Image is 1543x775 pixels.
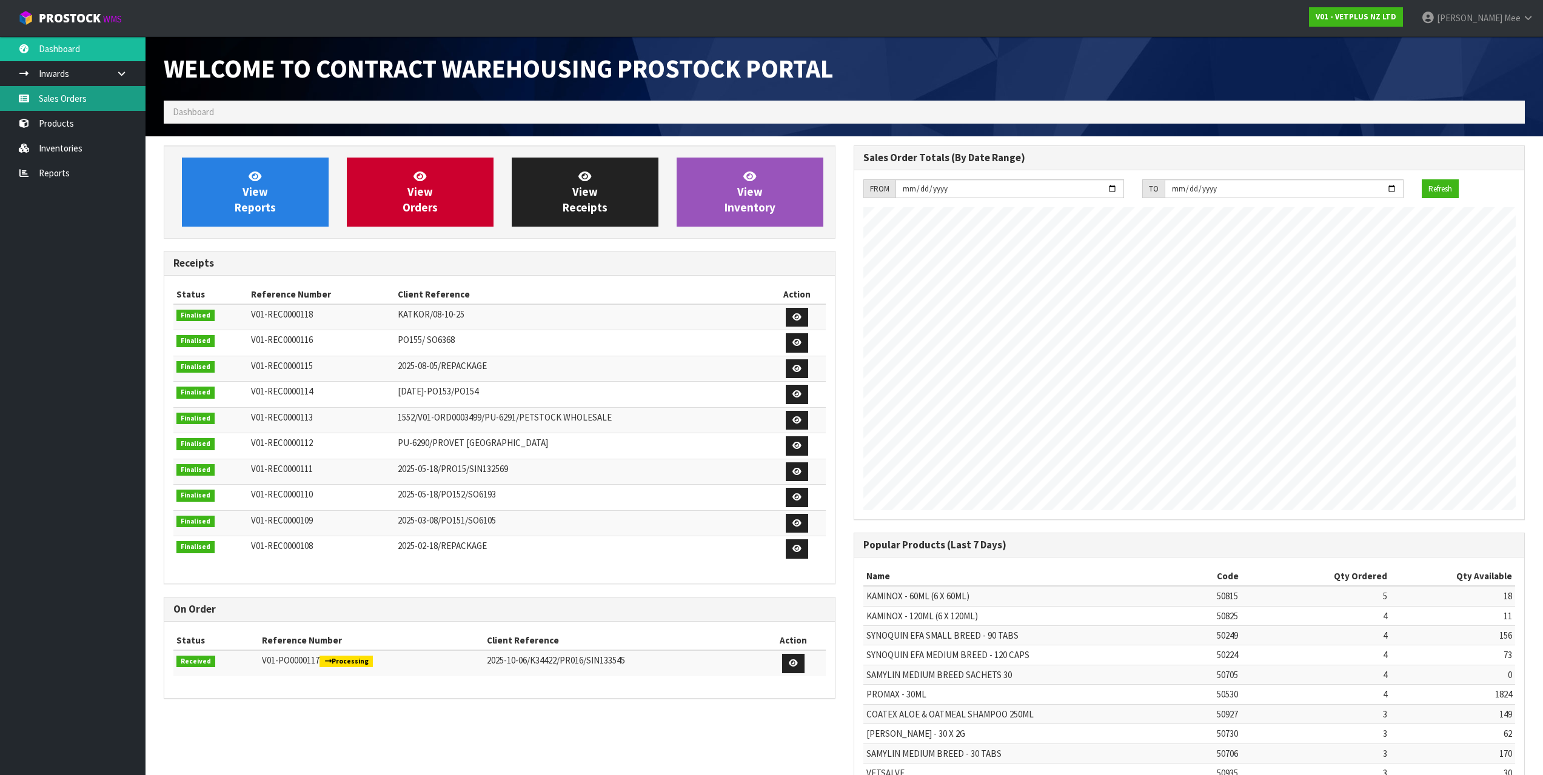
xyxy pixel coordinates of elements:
[1390,606,1515,625] td: 11
[251,411,313,423] span: V01-REC0000113
[347,158,494,227] a: ViewOrders
[176,490,215,502] span: Finalised
[182,158,329,227] a: ViewReports
[1270,645,1390,665] td: 4
[18,10,33,25] img: cube-alt.png
[176,464,215,476] span: Finalised
[1390,645,1515,665] td: 73
[1390,567,1515,586] th: Qty Available
[1270,724,1390,743] td: 3
[1214,586,1270,606] td: 50815
[251,540,313,551] span: V01-REC0000108
[173,631,259,650] th: Status
[398,308,464,320] span: KATKOR/08-10-25
[863,665,1214,684] td: SAMYLIN MEDIUM BREED SACHETS 30
[103,13,122,25] small: WMS
[863,539,1516,551] h3: Popular Products (Last 7 Days)
[398,411,612,423] span: 1552/V01-ORD0003499/PU-6291/PETSTOCK WHOLESALE
[398,437,548,448] span: PU-6290/PROVET [GEOGRAPHIC_DATA]
[677,158,823,227] a: ViewInventory
[1214,685,1270,704] td: 50530
[251,437,313,448] span: V01-REC0000112
[176,361,215,373] span: Finalised
[251,385,313,397] span: V01-REC0000114
[484,650,761,676] td: 2025-10-06/K34422/PR016/SIN133545
[863,685,1214,704] td: PROMAX - 30ML
[173,106,214,118] span: Dashboard
[398,540,487,551] span: 2025-02-18/REPACKAGE
[1390,743,1515,763] td: 170
[248,285,394,304] th: Reference Number
[512,158,658,227] a: ViewReceipts
[863,152,1516,164] h3: Sales Order Totals (By Date Range)
[251,360,313,371] span: V01-REC0000115
[863,606,1214,625] td: KAMINOX - 120ML (6 X 120ML)
[863,704,1214,723] td: COATEX ALOE & OATMEAL SHAMPOO 250ML
[863,179,895,199] div: FROM
[1390,586,1515,606] td: 18
[259,650,483,676] td: V01-PO0000117
[1270,586,1390,606] td: 5
[484,631,761,650] th: Client Reference
[176,335,215,347] span: Finalised
[1214,743,1270,763] td: 50706
[1437,12,1502,24] span: [PERSON_NAME]
[863,625,1214,645] td: SYNOQUIN EFA SMALL BREED - 90 TABS
[164,52,834,85] span: Welcome to Contract Warehousing ProStock Portal
[1270,665,1390,684] td: 4
[1270,704,1390,723] td: 3
[176,656,215,668] span: Received
[176,438,215,450] span: Finalised
[1214,625,1270,645] td: 50249
[863,743,1214,763] td: SAMYLIN MEDIUM BREED - 30 TABS
[1270,567,1390,586] th: Qty Ordered
[1270,743,1390,763] td: 3
[725,169,775,215] span: View Inventory
[259,631,483,650] th: Reference Number
[1422,179,1459,199] button: Refresh
[1214,645,1270,665] td: 50224
[769,285,826,304] th: Action
[398,488,496,500] span: 2025-05-18/PO152/SO6193
[398,463,508,474] span: 2025-05-18/PRO15/SIN132569
[1390,704,1515,723] td: 149
[251,463,313,474] span: V01-REC0000111
[398,334,455,345] span: PO155/ SO6368
[251,488,313,500] span: V01-REC0000110
[1270,606,1390,625] td: 4
[863,645,1214,665] td: SYNOQUIN EFA MEDIUM BREED - 120 CAPS
[1270,625,1390,645] td: 4
[863,586,1214,606] td: KAMINOX - 60ML (6 X 60ML)
[1390,685,1515,704] td: 1824
[863,724,1214,743] td: [PERSON_NAME] - 30 X 2G
[176,310,215,322] span: Finalised
[563,169,607,215] span: View Receipts
[1316,12,1396,22] strong: V01 - VETPLUS NZ LTD
[1214,606,1270,625] td: 50825
[173,285,248,304] th: Status
[176,541,215,553] span: Finalised
[403,169,438,215] span: View Orders
[176,516,215,528] span: Finalised
[1142,179,1165,199] div: TO
[398,385,478,397] span: [DATE]-PO153/PO154
[176,413,215,425] span: Finalised
[1214,724,1270,743] td: 50730
[235,169,276,215] span: View Reports
[251,334,313,345] span: V01-REC0000116
[176,387,215,399] span: Finalised
[398,514,496,526] span: 2025-03-08/PO151/SO6105
[39,10,101,26] span: ProStock
[1390,724,1515,743] td: 62
[1390,625,1515,645] td: 156
[395,285,769,304] th: Client Reference
[863,567,1214,586] th: Name
[761,631,826,650] th: Action
[173,604,826,615] h3: On Order
[1214,704,1270,723] td: 50927
[1214,665,1270,684] td: 50705
[1214,567,1270,586] th: Code
[1390,665,1515,684] td: 0
[173,258,826,269] h3: Receipts
[1270,685,1390,704] td: 4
